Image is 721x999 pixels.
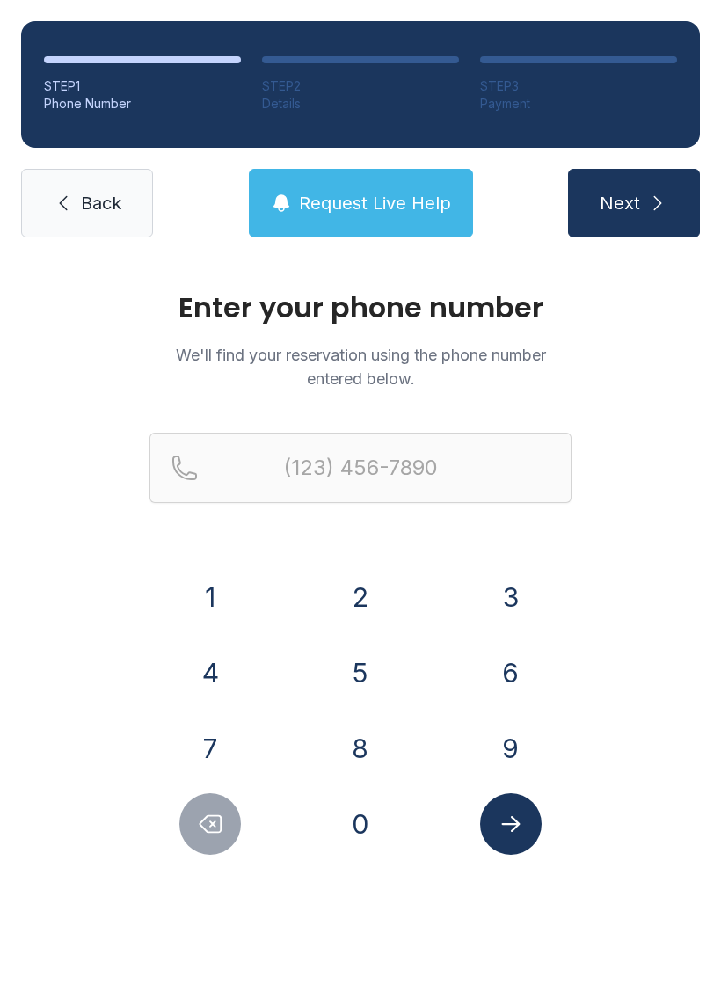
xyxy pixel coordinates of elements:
[44,77,241,95] div: STEP 1
[600,191,640,215] span: Next
[179,566,241,628] button: 1
[44,95,241,113] div: Phone Number
[480,642,542,704] button: 6
[330,718,391,779] button: 8
[179,642,241,704] button: 4
[330,566,391,628] button: 2
[299,191,451,215] span: Request Live Help
[179,718,241,779] button: 7
[149,294,572,322] h1: Enter your phone number
[480,77,677,95] div: STEP 3
[480,793,542,855] button: Submit lookup form
[330,793,391,855] button: 0
[480,95,677,113] div: Payment
[81,191,121,215] span: Back
[149,343,572,390] p: We'll find your reservation using the phone number entered below.
[262,77,459,95] div: STEP 2
[179,793,241,855] button: Delete number
[149,433,572,503] input: Reservation phone number
[480,566,542,628] button: 3
[480,718,542,779] button: 9
[330,642,391,704] button: 5
[262,95,459,113] div: Details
